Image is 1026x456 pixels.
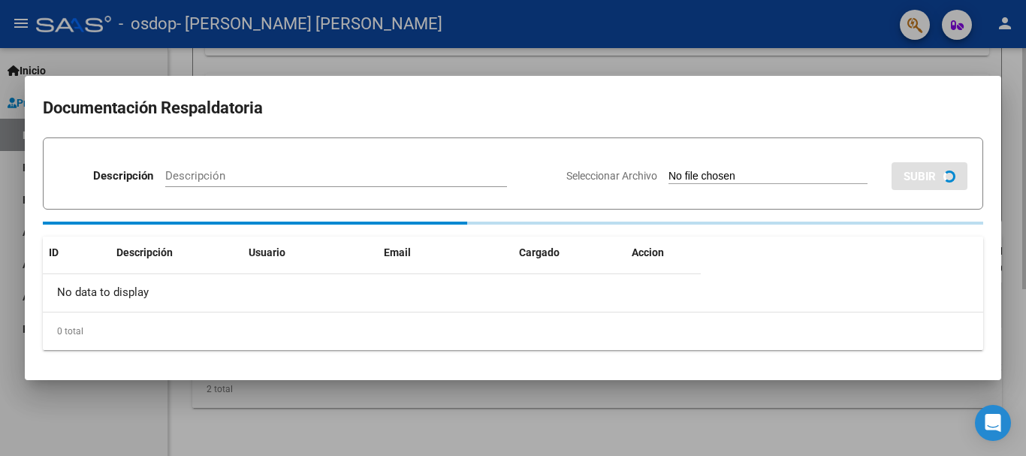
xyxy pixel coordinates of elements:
datatable-header-cell: Email [378,237,513,269]
span: Email [384,246,411,258]
h2: Documentación Respaldatoria [43,94,983,122]
datatable-header-cell: ID [43,237,110,269]
div: Open Intercom Messenger [975,405,1011,441]
p: Descripción [93,168,153,185]
datatable-header-cell: Cargado [513,237,626,269]
span: Usuario [249,246,285,258]
span: ID [49,246,59,258]
div: 0 total [43,313,983,350]
button: SUBIR [892,162,967,190]
datatable-header-cell: Descripción [110,237,243,269]
span: Accion [632,246,664,258]
span: Cargado [519,246,560,258]
span: SUBIR [904,170,936,183]
div: No data to display [43,274,701,312]
span: Descripción [116,246,173,258]
datatable-header-cell: Usuario [243,237,378,269]
datatable-header-cell: Accion [626,237,701,269]
span: Seleccionar Archivo [566,170,657,182]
